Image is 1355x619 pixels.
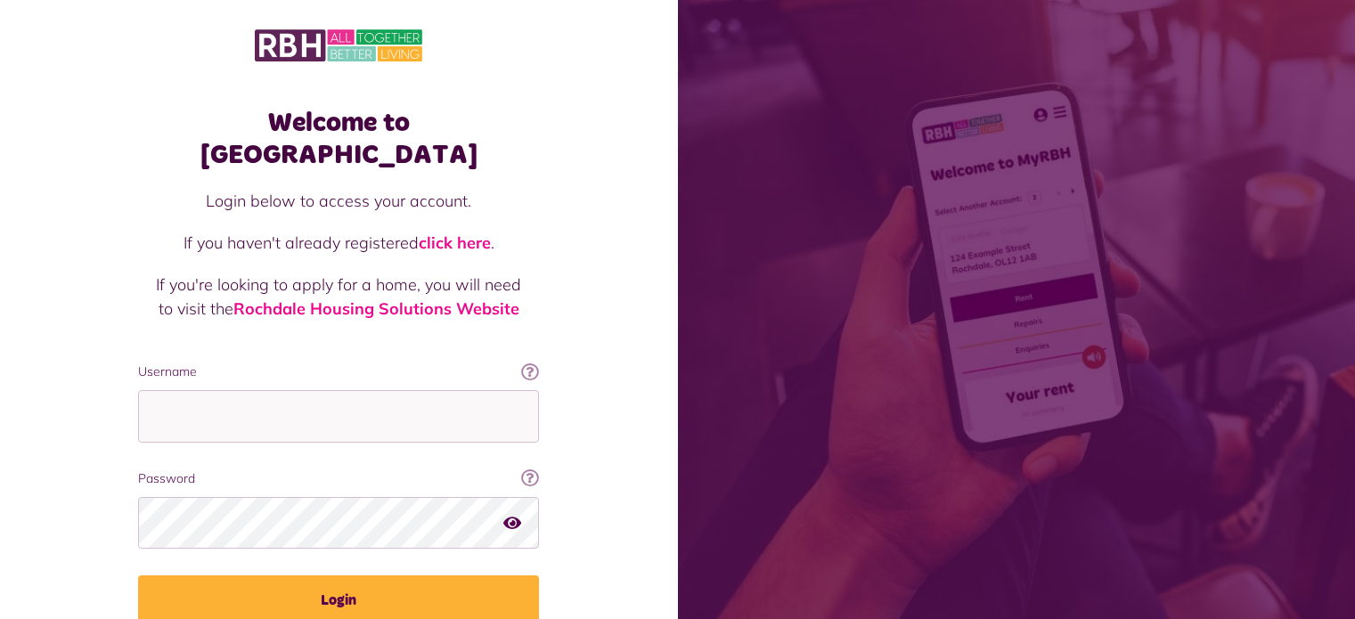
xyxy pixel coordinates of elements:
[156,273,521,321] p: If you're looking to apply for a home, you will need to visit the
[255,27,422,64] img: MyRBH
[138,107,539,171] h1: Welcome to [GEOGRAPHIC_DATA]
[138,469,539,488] label: Password
[138,362,539,381] label: Username
[419,232,491,253] a: click here
[156,231,521,255] p: If you haven't already registered .
[233,298,519,319] a: Rochdale Housing Solutions Website
[156,189,521,213] p: Login below to access your account.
